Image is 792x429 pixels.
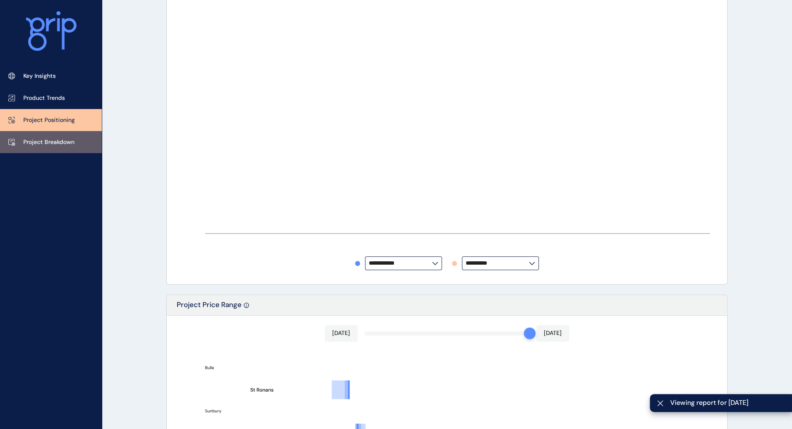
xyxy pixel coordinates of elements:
text: St Ronans [250,387,274,393]
span: Viewing report for [DATE] [670,398,785,407]
text: Sunbury [205,408,222,414]
p: Key Insights [23,72,56,80]
p: Project Positioning [23,116,75,124]
p: [DATE] [332,329,350,337]
p: [DATE] [544,329,562,337]
p: Project Price Range [177,300,242,315]
text: Bulla [205,365,214,370]
p: Project Breakdown [23,138,74,146]
p: Product Trends [23,94,65,102]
